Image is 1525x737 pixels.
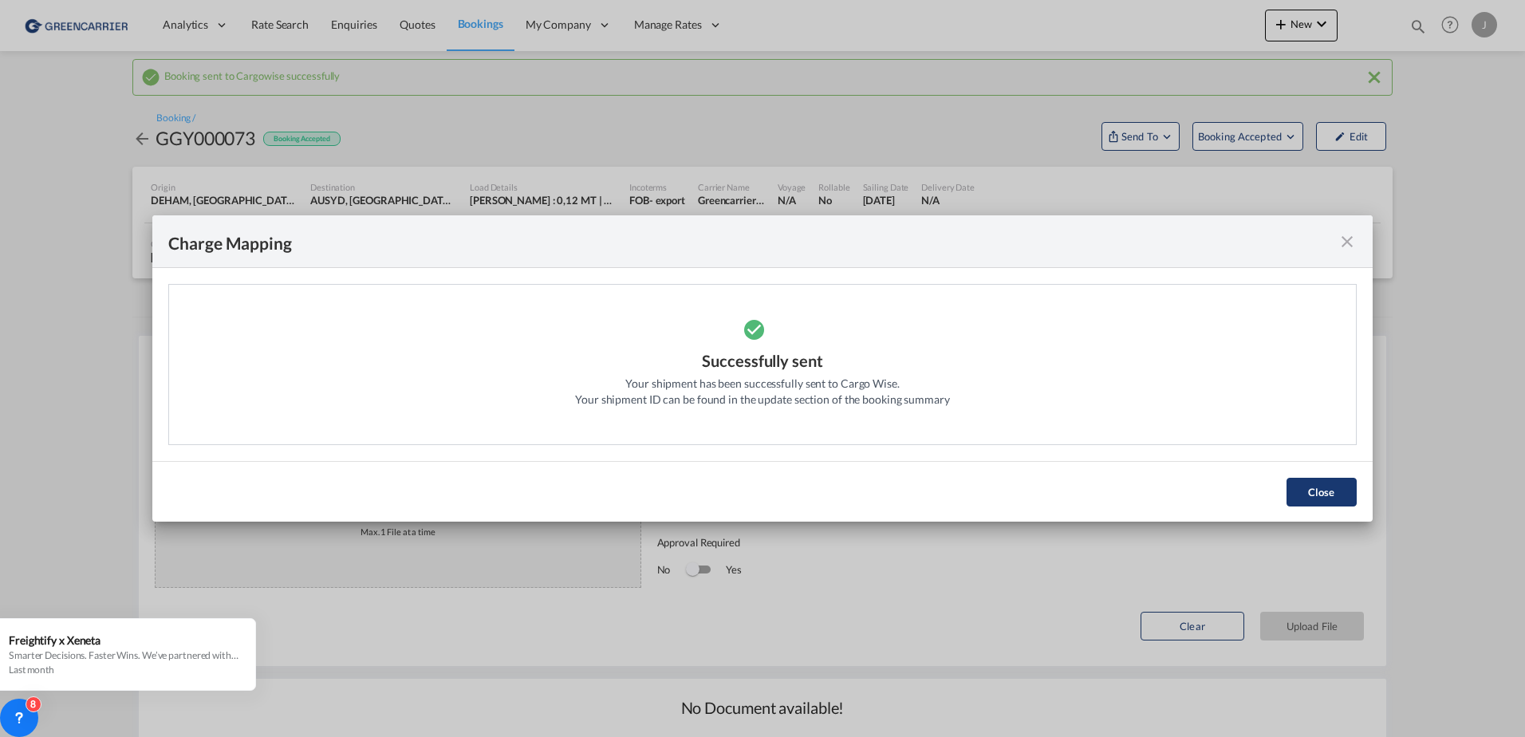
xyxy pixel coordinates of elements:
md-icon: icon-close fg-AAA8AD cursor [1338,232,1357,251]
div: Your shipment has been successfully sent to Cargo Wise. [625,376,900,392]
button: Close [1287,478,1357,506]
body: Editor, editor2 [16,16,365,33]
div: Your shipment ID can be found in the update section of the booking summary [575,392,950,408]
div: Successfully sent [702,349,822,376]
div: Charge Mapping [168,231,292,251]
md-icon: icon-checkbox-marked-circle [743,309,782,349]
md-dialog: Please note ... [152,215,1373,522]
